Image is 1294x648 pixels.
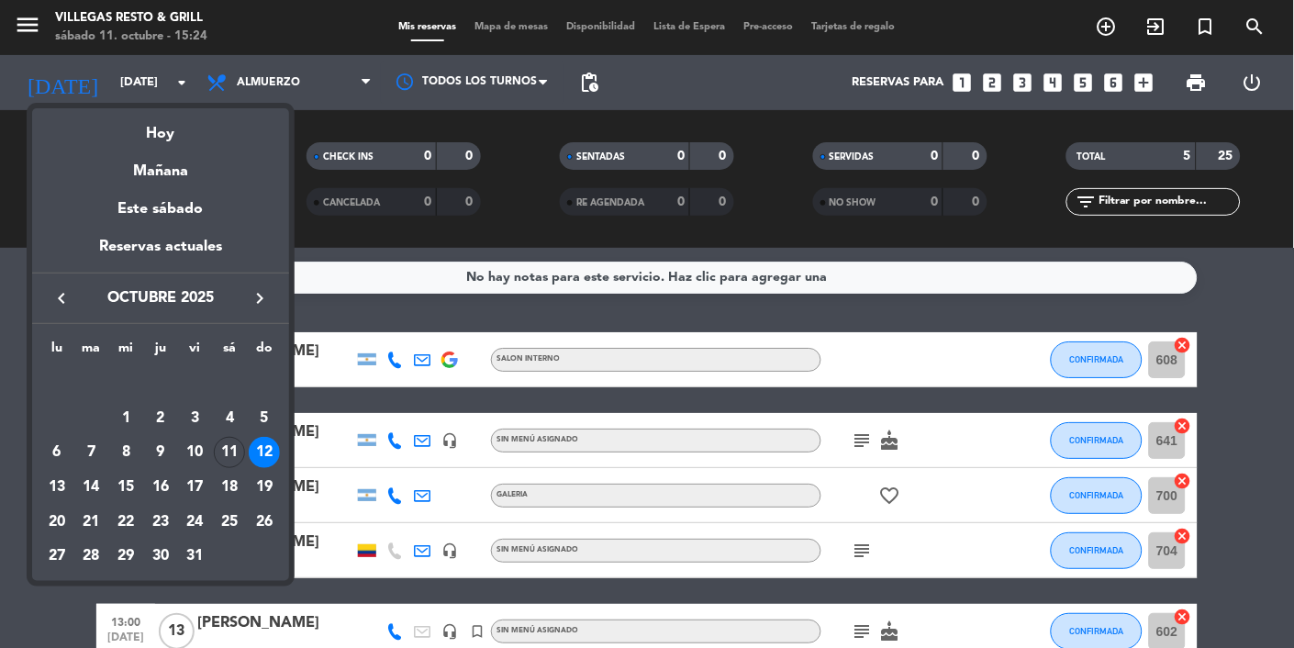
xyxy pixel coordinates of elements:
[108,401,143,436] td: 1 de octubre de 2025
[247,338,282,366] th: domingo
[145,541,176,572] div: 30
[108,540,143,575] td: 29 de octubre de 2025
[110,437,141,468] div: 8
[247,401,282,436] td: 5 de octubre de 2025
[145,437,176,468] div: 9
[214,403,245,434] div: 4
[249,437,280,468] div: 12
[50,287,73,309] i: keyboard_arrow_left
[45,286,78,310] button: keyboard_arrow_left
[212,505,247,540] td: 25 de octubre de 2025
[145,507,176,538] div: 23
[180,507,211,538] div: 24
[74,470,109,505] td: 14 de octubre de 2025
[41,507,73,538] div: 20
[74,338,109,366] th: martes
[41,472,73,503] div: 13
[249,507,280,538] div: 26
[32,235,289,273] div: Reservas actuales
[178,540,213,575] td: 31 de octubre de 2025
[212,435,247,470] td: 11 de octubre de 2025
[143,505,178,540] td: 23 de octubre de 2025
[108,338,143,366] th: miércoles
[78,286,243,310] span: octubre 2025
[180,541,211,572] div: 31
[178,505,213,540] td: 24 de octubre de 2025
[76,437,107,468] div: 7
[214,507,245,538] div: 25
[143,470,178,505] td: 16 de octubre de 2025
[76,507,107,538] div: 21
[39,470,74,505] td: 13 de octubre de 2025
[180,403,211,434] div: 3
[180,472,211,503] div: 17
[249,287,271,309] i: keyboard_arrow_right
[39,366,282,401] td: OCT.
[178,338,213,366] th: viernes
[247,505,282,540] td: 26 de octubre de 2025
[249,472,280,503] div: 19
[39,435,74,470] td: 6 de octubre de 2025
[180,437,211,468] div: 10
[145,472,176,503] div: 16
[108,470,143,505] td: 15 de octubre de 2025
[212,338,247,366] th: sábado
[212,470,247,505] td: 18 de octubre de 2025
[76,472,107,503] div: 14
[143,435,178,470] td: 9 de octubre de 2025
[32,184,289,235] div: Este sábado
[143,540,178,575] td: 30 de octubre de 2025
[74,435,109,470] td: 7 de octubre de 2025
[108,435,143,470] td: 8 de octubre de 2025
[110,507,141,538] div: 22
[39,505,74,540] td: 20 de octubre de 2025
[143,401,178,436] td: 2 de octubre de 2025
[74,540,109,575] td: 28 de octubre de 2025
[143,338,178,366] th: jueves
[76,541,107,572] div: 28
[108,505,143,540] td: 22 de octubre de 2025
[214,437,245,468] div: 11
[74,505,109,540] td: 21 de octubre de 2025
[41,541,73,572] div: 27
[247,470,282,505] td: 19 de octubre de 2025
[212,401,247,436] td: 4 de octubre de 2025
[145,403,176,434] div: 2
[39,338,74,366] th: lunes
[214,472,245,503] div: 18
[110,472,141,503] div: 15
[247,435,282,470] td: 12 de octubre de 2025
[110,541,141,572] div: 29
[243,286,276,310] button: keyboard_arrow_right
[178,435,213,470] td: 10 de octubre de 2025
[32,146,289,184] div: Mañana
[39,540,74,575] td: 27 de octubre de 2025
[110,403,141,434] div: 1
[41,437,73,468] div: 6
[249,403,280,434] div: 5
[178,470,213,505] td: 17 de octubre de 2025
[178,401,213,436] td: 3 de octubre de 2025
[32,108,289,146] div: Hoy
